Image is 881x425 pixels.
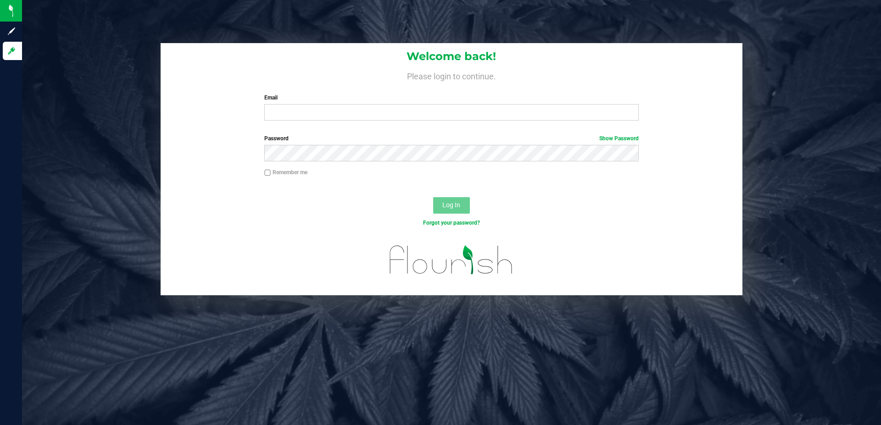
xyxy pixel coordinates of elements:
label: Remember me [264,168,307,177]
inline-svg: Sign up [7,27,16,36]
span: Password [264,135,289,142]
h4: Please login to continue. [161,70,742,81]
a: Forgot your password? [423,220,480,226]
img: flourish_logo.svg [379,237,524,283]
input: Remember me [264,170,271,176]
button: Log In [433,197,470,214]
h1: Welcome back! [161,50,742,62]
inline-svg: Log in [7,46,16,55]
span: Log In [442,201,460,209]
a: Show Password [599,135,639,142]
label: Email [264,94,638,102]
